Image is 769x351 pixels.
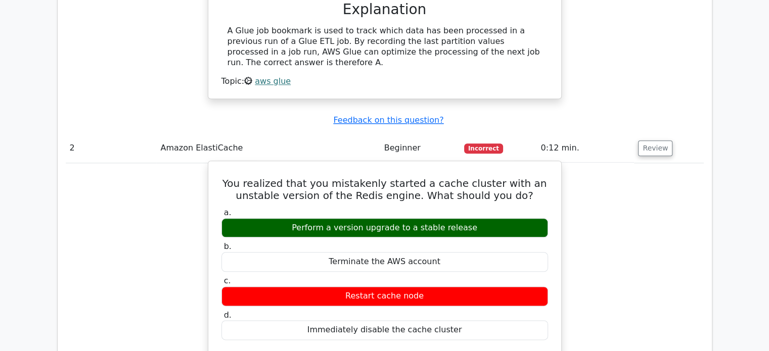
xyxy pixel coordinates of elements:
div: Restart cache node [221,286,548,306]
h5: You realized that you mistakenly started a cache cluster with an unstable version of the Redis en... [220,177,549,202]
a: Feedback on this question? [333,115,443,125]
span: c. [224,276,231,285]
span: b. [224,241,232,251]
span: Incorrect [464,143,503,154]
a: aws glue [255,76,291,86]
h3: Explanation [228,1,542,18]
div: Immediately disable the cache cluster [221,320,548,340]
div: A Glue job bookmark is used to track which data has been processed in a previous run of a Glue ET... [228,26,542,68]
div: Topic: [221,76,548,87]
td: Amazon ElastiCache [156,134,380,163]
td: 0:12 min. [536,134,634,163]
span: a. [224,208,232,217]
div: Perform a version upgrade to a stable release [221,218,548,238]
div: Terminate the AWS account [221,252,548,272]
td: 2 [66,134,157,163]
span: d. [224,310,232,320]
button: Review [638,140,672,156]
td: Beginner [380,134,460,163]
